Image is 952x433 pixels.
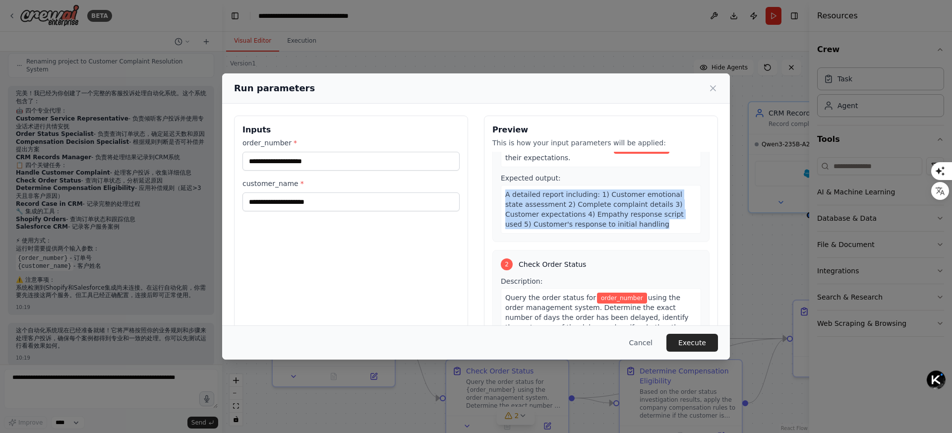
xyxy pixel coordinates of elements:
button: Cancel [621,334,660,352]
label: order_number [242,138,460,148]
span: Query the order status for [505,294,596,302]
span: A detailed report including: 1) Customer emotional state assessment 2) Complete complaint details... [505,190,684,228]
span: Variable: order_number [597,293,647,304]
h3: Preview [492,124,710,136]
div: 2 [501,258,513,270]
span: Description: [501,277,542,285]
label: customer_name [242,179,460,188]
h3: Inputs [242,124,460,136]
span: Check Order Status [519,259,586,269]
button: Execute [666,334,718,352]
span: Expected output: [501,174,561,182]
h2: Run parameters [234,81,315,95]
p: This is how your input parameters will be applied: [492,138,710,148]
